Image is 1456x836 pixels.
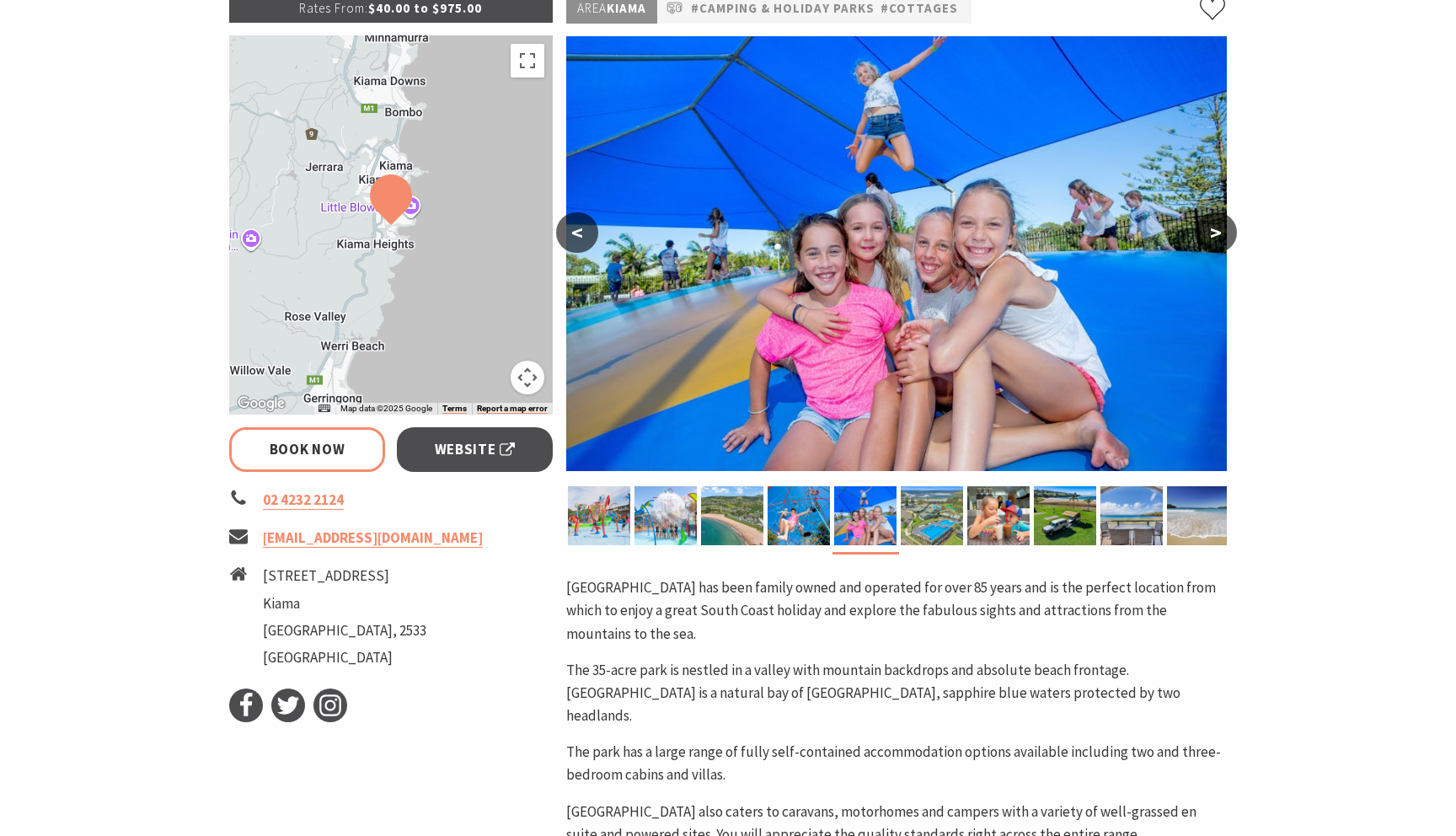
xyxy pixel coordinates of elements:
[1195,212,1237,253] button: >
[511,44,544,78] button: Toggle fullscreen view
[477,404,548,414] a: Report a map error
[435,438,516,461] span: Website
[263,646,426,669] li: [GEOGRAPHIC_DATA]
[1167,486,1229,545] img: BIG4 Easts Beach Kiama beachfront with water and ocean
[340,404,432,413] span: Map data ©2025 Google
[263,619,426,642] li: [GEOGRAPHIC_DATA], 2533
[901,486,963,545] img: Aerial view of the resort pool at BIG4 Easts Beach Kiama Holiday Park
[442,404,467,414] a: Terms (opens in new tab)
[566,659,1227,728] p: The 35-acre park is nestled in a valley with mountain backdrops and absolute beach frontage. [GEO...
[229,427,385,472] a: Book Now
[967,486,1030,545] img: Children having drinks at the cafe
[263,592,426,615] li: Kiama
[834,486,897,545] img: Jumping pillow with a group of friends sitting in the foreground and girl jumping in air behind them
[263,490,344,510] a: 02 4232 2124
[634,486,697,545] img: Sunny's Aquaventure Park at BIG4 Easts Beach Kiama Holiday Park
[263,565,426,587] li: [STREET_ADDRESS]
[511,361,544,394] button: Map camera controls
[556,212,598,253] button: <
[318,403,330,415] button: Keyboard shortcuts
[397,427,553,472] a: Website
[233,393,289,415] img: Google
[566,576,1227,646] p: [GEOGRAPHIC_DATA] has been family owned and operated for over 85 years and is the perfect locatio...
[263,528,483,548] a: [EMAIL_ADDRESS][DOMAIN_NAME]
[1100,486,1163,545] img: Beach View Cabins
[566,741,1227,786] p: The park has a large range of fully self-contained accommodation options available including two ...
[1034,486,1096,545] img: Camping sites
[233,393,289,415] a: Open this area in Google Maps (opens a new window)
[566,36,1227,471] img: Jumping pillow with a group of friends sitting in the foreground and girl jumping in air behind them
[701,486,763,545] img: BIG4 Easts Beach Kiama aerial view
[768,486,830,545] img: Kids on Ropeplay
[568,486,630,545] img: Sunny's Aquaventure Park at BIG4 Easts Beach Kiama Holiday Park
